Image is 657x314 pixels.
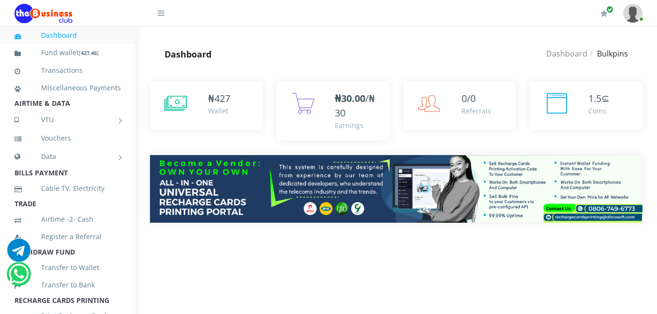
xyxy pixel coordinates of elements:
span: 0/0 [462,92,476,105]
div: Referrals [462,106,491,116]
strong: Dashboard [164,48,211,60]
img: User [623,4,642,23]
a: Miscellaneous Payments [15,77,121,99]
small: [ ] [79,49,99,57]
a: Dashboard [15,24,121,46]
div: ₦ [208,91,230,106]
div: ⊆ [588,91,610,106]
li: Bulkpins [587,48,628,59]
a: Transfer to Bank [15,274,121,296]
a: ₦30.00/₦30 Earnings [277,82,389,141]
a: Dashboard [546,48,587,59]
a: Chat for support [7,246,30,262]
div: Coins [588,106,610,116]
a: Vouchers [15,127,121,149]
b: 427.46 [81,49,97,57]
b: ₦30.00 [335,92,365,105]
a: Register a Referral [15,226,121,248]
i: Renew/Upgrade Subscription [600,10,608,17]
img: multitenant_rcp.png [150,155,642,223]
a: Airtime -2- Cash [15,208,121,230]
a: VTU [15,108,121,132]
a: Fund wallet[427.46] [15,42,121,64]
span: Renew/Upgrade Subscription [606,6,613,13]
a: Data [15,144,121,169]
a: Chat for support [9,270,29,285]
img: Logo [15,4,73,23]
a: ₦427 Wallet [150,82,262,130]
div: Earnings [335,120,379,130]
span: 1.5 [588,92,601,105]
a: 0/0 Referrals [403,82,516,130]
a: Transfer to Wallet [15,257,121,279]
span: /₦30 [335,92,375,119]
a: Transactions [15,59,121,82]
a: Cable TV, Electricity [15,177,121,200]
span: 427 [214,92,230,105]
div: Wallet [208,106,230,116]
